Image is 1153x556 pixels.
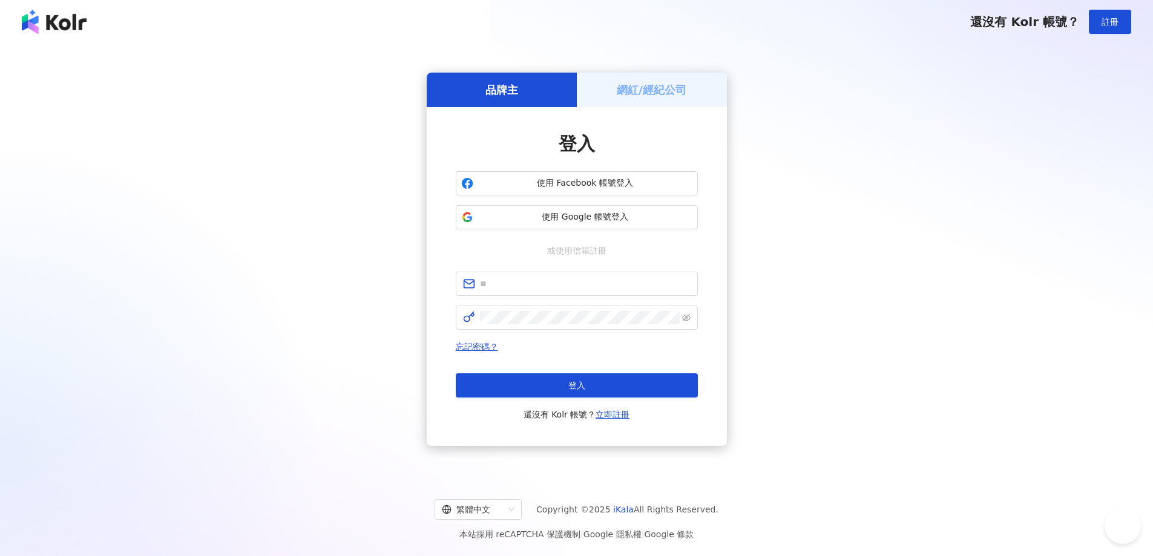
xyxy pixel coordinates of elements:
[617,82,686,97] h5: 網紅/經紀公司
[22,10,87,34] img: logo
[478,211,692,223] span: 使用 Google 帳號登入
[583,529,642,539] a: Google 隱私權
[1089,10,1131,34] button: 註冊
[642,529,645,539] span: |
[580,529,583,539] span: |
[456,373,698,397] button: 登入
[456,342,498,352] a: 忘記密碼？
[970,15,1079,29] span: 還沒有 Kolr 帳號？
[456,171,698,195] button: 使用 Facebook 帳號登入
[456,205,698,229] button: 使用 Google 帳號登入
[682,313,691,322] span: eye-invisible
[536,502,718,517] span: Copyright © 2025 All Rights Reserved.
[596,410,629,419] a: 立即註冊
[1105,508,1141,544] iframe: Help Scout Beacon - Open
[613,505,634,514] a: iKala
[644,529,694,539] a: Google 條款
[524,407,630,422] span: 還沒有 Kolr 帳號？
[459,527,694,541] span: 本站採用 reCAPTCHA 保護機制
[539,244,615,257] span: 或使用信箱註冊
[568,381,585,390] span: 登入
[485,82,518,97] h5: 品牌主
[1102,17,1119,27] span: 註冊
[442,500,504,519] div: 繁體中文
[478,177,692,189] span: 使用 Facebook 帳號登入
[559,133,595,154] span: 登入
